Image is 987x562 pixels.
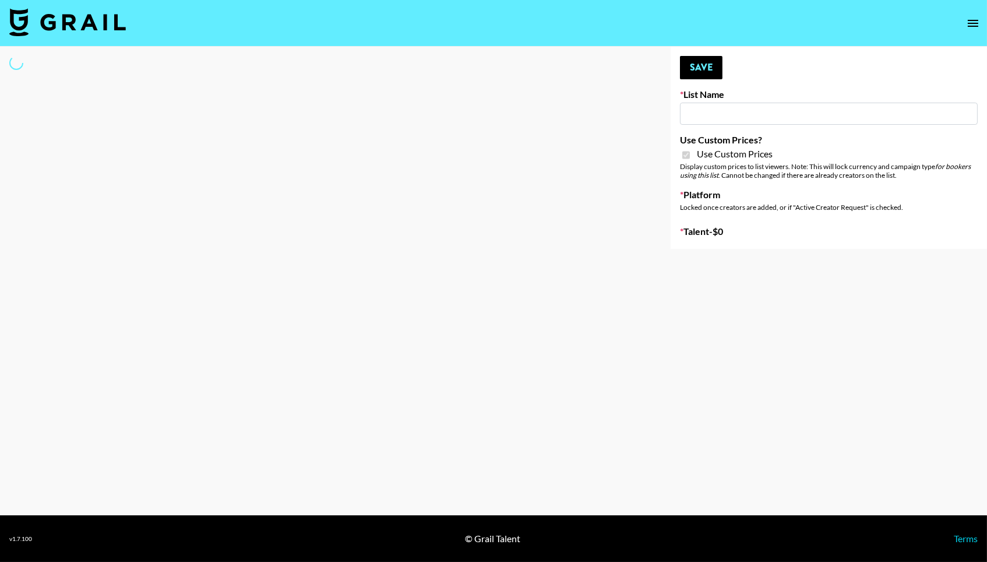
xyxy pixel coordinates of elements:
[680,189,978,201] label: Platform
[954,533,978,544] a: Terms
[9,535,32,543] div: v 1.7.100
[680,162,971,180] em: for bookers using this list
[680,56,722,79] button: Save
[697,148,773,160] span: Use Custom Prices
[680,162,978,180] div: Display custom prices to list viewers. Note: This will lock currency and campaign type . Cannot b...
[680,89,978,100] label: List Name
[466,533,521,545] div: © Grail Talent
[680,226,978,237] label: Talent - $ 0
[680,203,978,212] div: Locked once creators are added, or if "Active Creator Request" is checked.
[680,134,978,146] label: Use Custom Prices?
[961,12,985,35] button: open drawer
[9,8,126,36] img: Grail Talent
